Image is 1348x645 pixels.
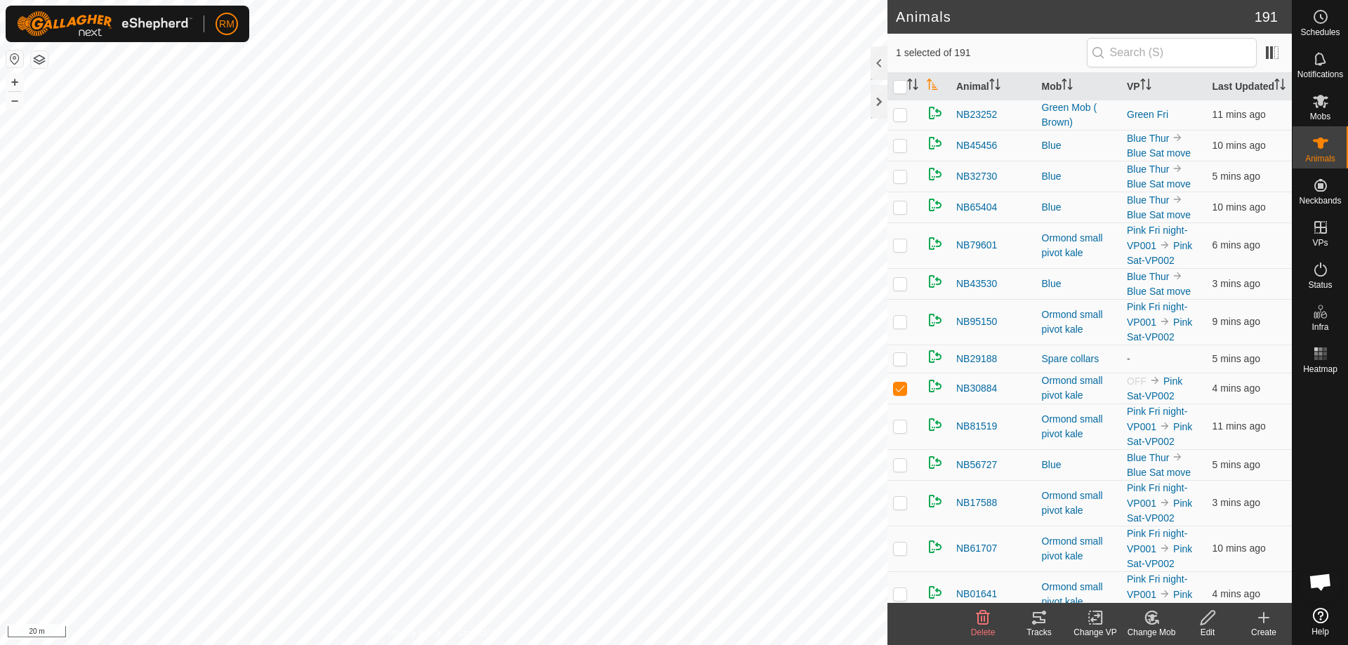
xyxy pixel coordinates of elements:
img: returning on [927,135,944,152]
span: 20 Sept 2025, 12:30 pm [1212,497,1260,508]
span: OFF [1127,375,1147,387]
img: returning on [927,454,944,471]
a: Blue Sat move [1127,209,1191,220]
img: returning on [927,538,944,555]
span: NB30884 [956,381,997,396]
span: NB17588 [956,496,997,510]
span: NB43530 [956,277,997,291]
span: Help [1311,627,1329,636]
a: Pink Sat-VP002 [1127,240,1192,266]
span: 20 Sept 2025, 12:24 pm [1212,543,1266,554]
span: 20 Sept 2025, 12:30 pm [1212,278,1260,289]
a: Blue Sat move [1127,178,1191,189]
th: Mob [1036,73,1122,100]
img: returning on [927,235,944,252]
img: to [1159,239,1170,251]
span: NB95150 [956,314,997,329]
div: Edit [1179,626,1236,639]
div: Blue [1042,458,1116,472]
p-sorticon: Activate to sort [927,81,938,92]
div: Ormond small pivot kale [1042,580,1116,609]
a: Pink Sat-VP002 [1127,543,1192,569]
span: NB01641 [956,587,997,601]
span: VPs [1312,239,1328,247]
span: NB79601 [956,238,997,253]
div: Ormond small pivot kale [1042,231,1116,260]
span: RM [219,17,234,32]
span: 20 Sept 2025, 12:24 pm [1212,140,1266,151]
img: to [1172,194,1183,205]
p-sorticon: Activate to sort [1274,81,1286,92]
img: to [1172,163,1183,174]
img: returning on [927,273,944,290]
button: Map Layers [31,51,48,68]
app-display-virtual-paddock-transition: - [1127,353,1130,364]
a: Pink Sat-VP002 [1127,375,1182,401]
div: Ormond small pivot kale [1042,307,1116,337]
input: Search (S) [1087,38,1257,67]
span: 20 Sept 2025, 12:30 pm [1212,383,1260,394]
img: returning on [927,312,944,328]
img: to [1172,132,1183,143]
img: to [1172,451,1183,463]
span: Schedules [1300,28,1340,36]
span: 191 [1255,6,1278,27]
span: Animals [1305,154,1335,163]
span: Notifications [1297,70,1343,79]
img: Gallagher Logo [17,11,192,36]
img: returning on [927,105,944,121]
img: returning on [927,166,944,182]
a: Help [1293,602,1348,641]
span: Neckbands [1299,197,1341,205]
th: VP [1121,73,1207,100]
div: Ormond small pivot kale [1042,412,1116,441]
a: Blue Thur [1127,194,1169,206]
h2: Animals [896,8,1255,25]
img: to [1159,420,1170,432]
button: – [6,92,23,109]
a: Blue Sat move [1127,147,1191,159]
a: Green Fri [1127,109,1168,120]
span: 20 Sept 2025, 12:24 pm [1212,316,1260,327]
a: Blue Sat move [1127,286,1191,297]
span: NB23252 [956,107,997,122]
a: Pink Fri night-VP001 [1127,225,1187,251]
span: NB29188 [956,352,997,366]
a: Blue Thur [1127,133,1169,144]
div: Green Mob ( Brown) [1042,100,1116,130]
span: NB65404 [956,200,997,215]
span: Status [1308,281,1332,289]
span: 20 Sept 2025, 12:23 pm [1212,109,1266,120]
p-sorticon: Activate to sort [1140,81,1151,92]
span: 1 selected of 191 [896,46,1087,60]
div: Change VP [1067,626,1123,639]
span: Heatmap [1303,365,1337,373]
span: 20 Sept 2025, 12:29 pm [1212,459,1260,470]
span: NB45456 [956,138,997,153]
img: returning on [927,348,944,365]
img: to [1159,543,1170,554]
p-sorticon: Activate to sort [989,81,1000,92]
a: Blue Sat move [1127,467,1191,478]
img: to [1159,497,1170,508]
img: returning on [927,378,944,394]
div: Spare collars [1042,352,1116,366]
div: Open chat [1300,561,1342,603]
div: Blue [1042,138,1116,153]
a: Pink Fri night-VP001 [1127,301,1187,328]
img: to [1149,375,1161,386]
span: 20 Sept 2025, 12:29 pm [1212,588,1260,599]
div: Create [1236,626,1292,639]
th: Animal [951,73,1036,100]
img: returning on [927,416,944,433]
img: to [1159,316,1170,327]
a: Pink Sat-VP002 [1127,498,1192,524]
span: NB61707 [956,541,997,556]
span: Delete [971,627,996,637]
a: Pink Fri night-VP001 [1127,528,1187,554]
img: returning on [927,197,944,213]
div: Blue [1042,200,1116,215]
div: Blue [1042,277,1116,291]
button: Reset Map [6,51,23,67]
span: Mobs [1310,112,1330,121]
